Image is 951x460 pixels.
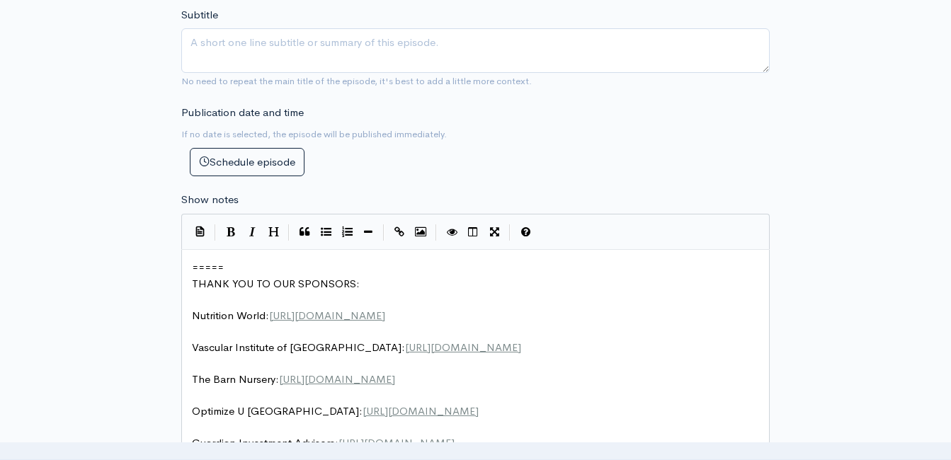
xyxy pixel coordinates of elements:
[192,260,224,274] span: =====
[288,224,290,241] i: |
[269,309,385,322] span: [URL][DOMAIN_NAME]
[190,148,304,177] button: Schedule episode
[383,224,385,241] i: |
[363,404,479,418] span: [URL][DOMAIN_NAME]
[215,224,216,241] i: |
[279,372,395,386] span: [URL][DOMAIN_NAME]
[192,436,455,449] span: Guardian Investment Advisors:
[336,222,358,243] button: Numbered List
[405,340,521,354] span: [URL][DOMAIN_NAME]
[315,222,336,243] button: Generic List
[462,222,484,243] button: Toggle Side by Side
[192,340,521,354] span: Vascular Institute of [GEOGRAPHIC_DATA]:
[181,105,304,121] label: Publication date and time
[192,372,395,386] span: The Barn Nursery:
[509,224,511,241] i: |
[192,404,479,418] span: Optimize U [GEOGRAPHIC_DATA]:
[181,75,532,87] small: No need to repeat the main title of the episode, it's best to add a little more context.
[389,222,410,243] button: Create Link
[181,128,447,140] small: If no date is selected, the episode will be published immediately.
[220,222,241,243] button: Bold
[435,224,437,241] i: |
[263,222,284,243] button: Heading
[192,277,360,290] span: THANK YOU TO OUR SPONSORS:
[410,222,431,243] button: Insert Image
[181,7,218,23] label: Subtitle
[484,222,505,243] button: Toggle Fullscreen
[189,221,210,242] button: Insert Show Notes Template
[241,222,263,243] button: Italic
[515,222,536,243] button: Markdown Guide
[441,222,462,243] button: Toggle Preview
[181,192,239,208] label: Show notes
[192,309,385,322] span: Nutrition World:
[358,222,379,243] button: Insert Horizontal Line
[294,222,315,243] button: Quote
[338,436,455,449] span: [URL][DOMAIN_NAME]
